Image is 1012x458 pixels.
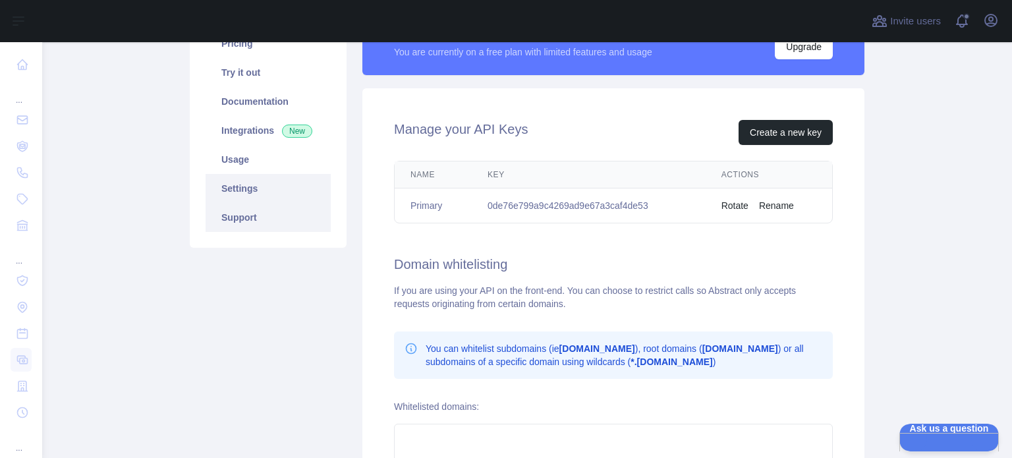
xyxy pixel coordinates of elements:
[869,11,943,32] button: Invite users
[11,427,32,453] div: ...
[394,284,833,310] div: If you are using your API on the front-end. You can choose to restrict calls so Abstract only acc...
[899,424,999,451] iframe: Help Scout Beacon - Open
[775,34,833,59] button: Upgrade
[631,357,712,367] b: *.[DOMAIN_NAME]
[206,29,331,58] a: Pricing
[739,120,833,145] button: Create a new key
[11,79,32,105] div: ...
[394,255,833,273] h2: Domain whitelisting
[394,45,652,59] div: You are currently on a free plan with limited features and usage
[394,401,479,412] label: Whitelisted domains:
[394,120,528,145] h2: Manage your API Keys
[206,203,331,232] a: Support
[206,58,331,87] a: Try it out
[206,145,331,174] a: Usage
[206,116,331,145] a: Integrations New
[559,343,635,354] b: [DOMAIN_NAME]
[11,240,32,266] div: ...
[206,87,331,116] a: Documentation
[206,174,331,203] a: Settings
[472,161,706,188] th: Key
[426,342,822,368] p: You can whitelist subdomains (ie ), root domains ( ) or all subdomains of a specific domain using...
[721,199,748,212] button: Rotate
[702,343,778,354] b: [DOMAIN_NAME]
[395,161,472,188] th: Name
[395,188,472,223] td: Primary
[706,161,832,188] th: Actions
[759,199,794,212] button: Rename
[890,14,941,29] span: Invite users
[282,125,312,138] span: New
[472,188,706,223] td: 0de76e799a9c4269ad9e67a3caf4de53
